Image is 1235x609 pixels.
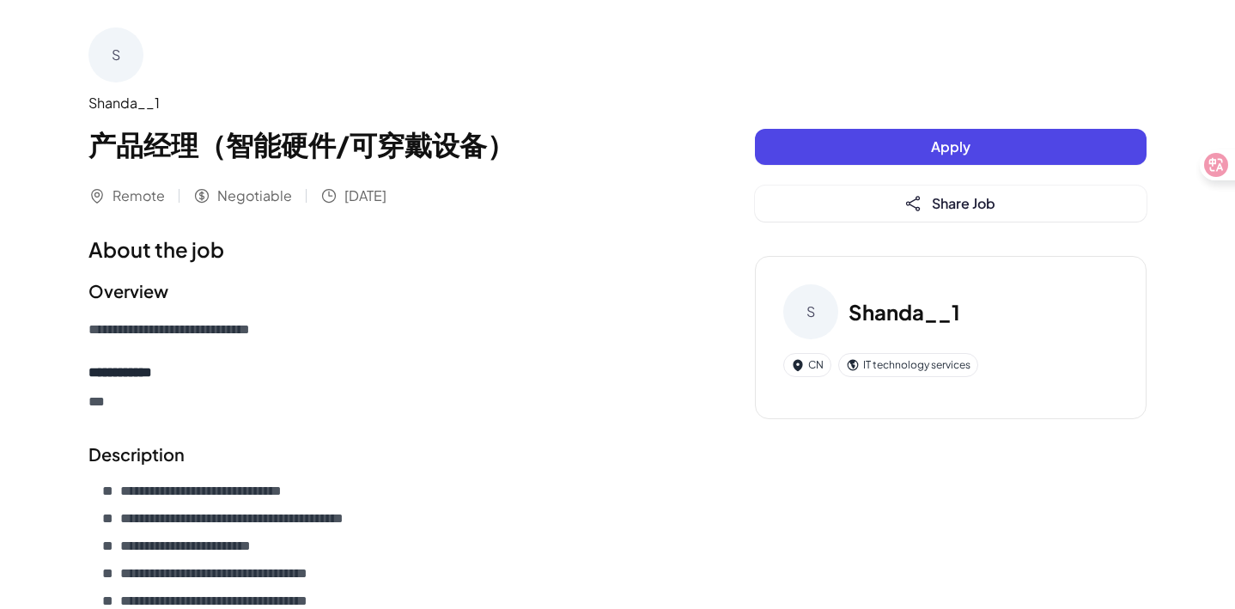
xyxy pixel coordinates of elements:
[849,296,960,327] h3: Shanda__1
[783,284,838,339] div: S
[88,124,686,165] h1: 产品经理（智能硬件/可穿戴设备）
[783,353,831,377] div: CN
[88,93,686,113] div: Shanda__1
[755,129,1147,165] button: Apply
[88,278,686,304] h2: Overview
[88,442,686,467] h2: Description
[113,186,165,206] span: Remote
[931,137,970,155] span: Apply
[755,186,1147,222] button: Share Job
[932,194,995,212] span: Share Job
[344,186,386,206] span: [DATE]
[88,234,686,265] h1: About the job
[88,27,143,82] div: S
[838,353,978,377] div: IT technology services
[217,186,292,206] span: Negotiable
